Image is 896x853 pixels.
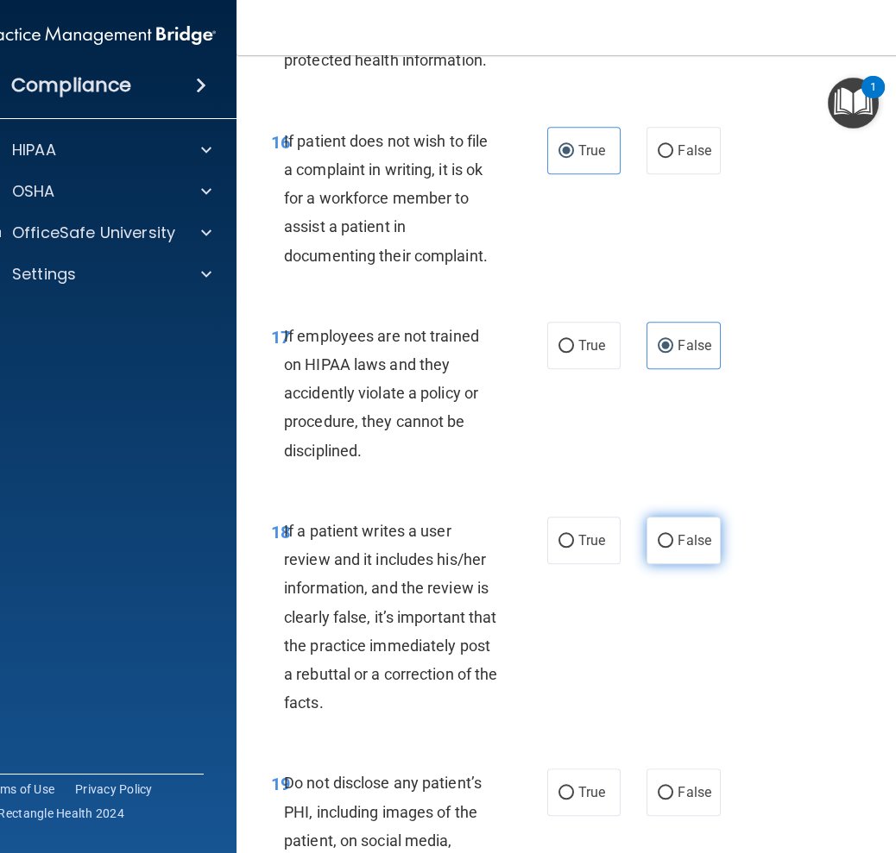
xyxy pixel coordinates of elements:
[658,145,673,158] input: False
[271,774,290,794] span: 19
[75,781,153,798] a: Privacy Policy
[12,264,76,285] p: Settings
[558,787,574,800] input: True
[578,142,605,159] span: True
[558,340,574,353] input: True
[284,132,488,265] span: If patient does not wish to file a complaint in writing, it is ok for a workforce member to assis...
[558,535,574,548] input: True
[578,532,605,549] span: True
[284,327,479,460] span: If employees are not trained on HIPAA laws and they accidently violate a policy or procedure, the...
[11,73,131,97] h4: Compliance
[12,181,55,202] p: OSHA
[578,337,605,354] span: True
[678,532,711,549] span: False
[658,340,673,353] input: False
[870,87,876,110] div: 1
[578,784,605,800] span: True
[810,734,875,800] iframe: Drift Widget Chat Controller
[658,787,673,800] input: False
[271,327,290,348] span: 17
[12,223,175,243] p: OfficeSafe University
[558,145,574,158] input: True
[658,535,673,548] input: False
[678,337,711,354] span: False
[828,78,879,129] button: Open Resource Center, 1 new notification
[284,522,497,712] span: If a patient writes a user review and it includes his/her information, and the review is clearly ...
[271,132,290,153] span: 16
[271,522,290,543] span: 18
[678,142,711,159] span: False
[12,140,56,160] p: HIPAA
[678,784,711,800] span: False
